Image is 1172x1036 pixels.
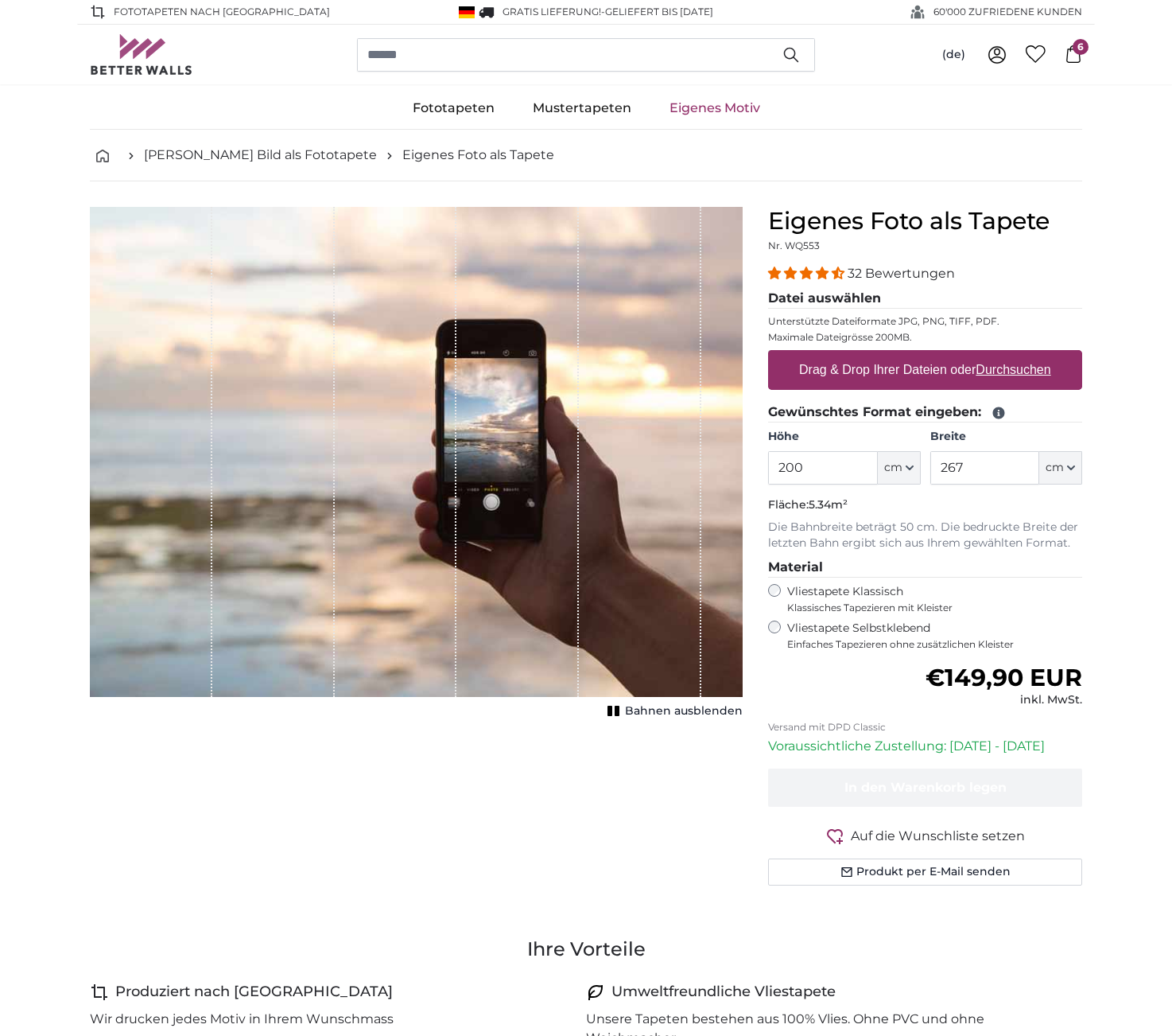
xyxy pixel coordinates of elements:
[605,6,713,18] span: Geliefert bis [DATE]
[768,429,920,445] label: Höhe
[933,5,1082,19] span: 60'000 ZUFRIEDENE KUNDEN
[1073,39,1089,55] span: 6
[768,207,1082,236] h1: Eigenes Foto als Tapete
[394,88,514,129] a: Fototapeten
[844,780,1007,795] span: In den Warenkorb legen
[90,1010,394,1029] p: Wir drucken jedes Motiv in Ihrem Wunschmass
[611,981,836,1003] h4: Umweltfreundliche Vliestapete
[768,558,1082,578] legend: Material
[768,240,820,251] span: Nr. WQ553
[768,737,1082,756] p: Voraussichtliche Zustellung: [DATE] - [DATE]
[402,146,554,165] a: Eigenes Foto als Tapete
[144,146,377,165] a: [PERSON_NAME] Bild als Fototapete
[930,429,1082,445] label: Breite
[848,266,955,281] span: 32 Bewertungen
[884,460,902,476] span: cm
[976,363,1051,376] u: Durchsuchen
[1046,460,1064,476] span: cm
[768,859,1082,886] button: Produkt per E-Mail senden
[768,721,1082,734] p: Versand mit DPD Classic
[625,703,743,719] span: Bahnen ausblenden
[926,663,1082,692] span: €149,90 EUR
[115,981,393,1003] h4: Produziert nach [GEOGRAPHIC_DATA]
[603,700,743,722] button: Bahnen ausblenden
[768,266,848,281] span: 4.31 stars
[878,451,921,485] button: cm
[90,34,193,75] img: Betterwalls
[90,130,1082,181] nav: breadcrumbs
[768,826,1082,846] button: Auf die Wunschliste setzen
[90,937,1082,962] h3: Ihre Vorteile
[768,289,1082,309] legend: Datei auswählen
[768,331,1082,344] p: Maximale Dateigrösse 200MB.
[601,6,713,18] span: -
[768,520,1082,551] p: Die Bahnbreite beträgt 50 cm. Die bedruckte Breite der letzten Bahn ergibt sich aus Ihrem gewählt...
[503,6,601,18] span: GRATIS Lieferung!
[787,602,1069,614] span: Klassisches Tapezieren mit Kleister
[650,88,779,129] a: Eigenes Motiv
[787,584,1069,614] label: Vliestapete Klassisch
[514,88,650,129] a: Mustertapeten
[809,497,848,512] span: 5.34m²
[1039,451,1082,485] button: cm
[768,403,1082,423] legend: Gewünschtes Format eingeben:
[114,5,330,19] span: Fototapeten nach [GEOGRAPHIC_DATA]
[929,41,978,69] button: (de)
[787,621,1082,651] label: Vliestapete Selbstklebend
[793,354,1058,386] label: Drag & Drop Ihrer Dateien oder
[768,769,1082,807] button: In den Warenkorb legen
[851,827,1025,846] span: Auf die Wunschliste setzen
[459,6,475,18] img: Deutschland
[768,315,1082,328] p: Unterstützte Dateiformate JPG, PNG, TIFF, PDF.
[768,497,1082,513] p: Fläche:
[90,207,743,722] div: 1 of 1
[787,638,1082,651] span: Einfaches Tapezieren ohne zusätzlichen Kleister
[926,692,1082,708] div: inkl. MwSt.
